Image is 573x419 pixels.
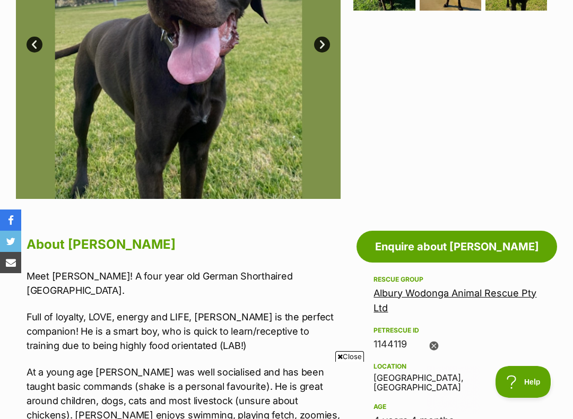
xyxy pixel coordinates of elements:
a: Albury Wodonga Animal Rescue Pty Ltd [374,287,536,313]
div: Rescue group [374,275,540,284]
a: Prev [27,37,42,53]
div: 1144119 [374,337,540,352]
div: PetRescue ID [374,326,540,335]
div: [GEOGRAPHIC_DATA], [GEOGRAPHIC_DATA] [374,360,540,392]
h2: About [PERSON_NAME] [27,233,341,256]
a: Next [314,37,330,53]
a: Enquire about [PERSON_NAME] [357,231,557,263]
p: Meet [PERSON_NAME]! A four year old German Shorthaired [GEOGRAPHIC_DATA]. [27,269,341,298]
iframe: Advertisement [93,366,480,414]
p: Full of loyalty, LOVE, energy and LIFE, [PERSON_NAME] is the perfect companion! He is a smart boy... [27,310,341,353]
iframe: Help Scout Beacon - Open [496,366,552,398]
